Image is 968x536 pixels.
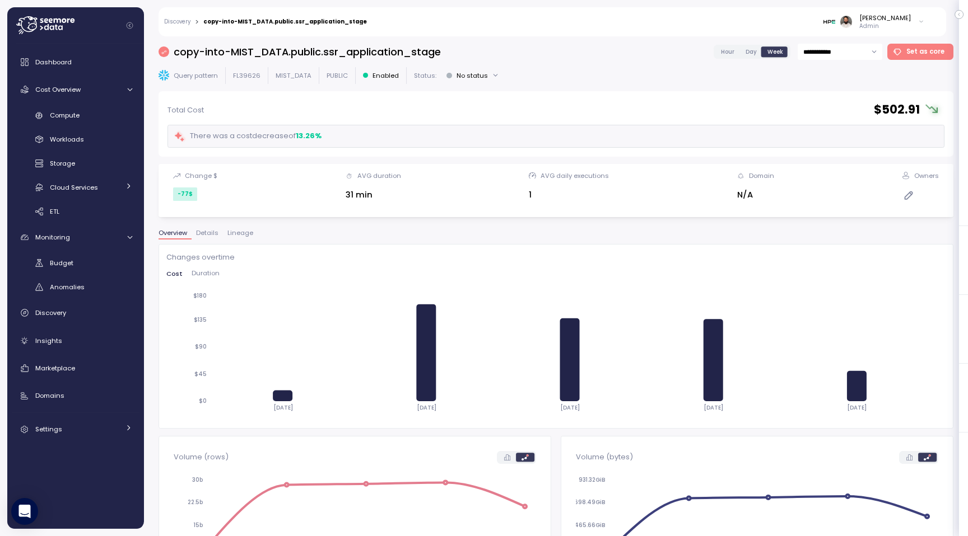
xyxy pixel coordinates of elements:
[188,499,203,506] tspan: 22.5b
[12,385,139,407] a: Domains
[12,419,139,441] a: Settings
[276,71,311,80] p: MIST_DATA
[441,67,504,83] button: No status
[12,154,139,173] a: Storage
[35,425,62,434] span: Settings
[541,171,609,180] div: AVG daily executions
[199,397,207,405] tspan: $0
[414,71,436,80] p: Status:
[174,452,229,463] p: Volume (rows)
[50,111,80,120] span: Compute
[203,19,367,25] div: copy-into-MIST_DATA.public.ssr_application_stage
[159,230,187,236] span: Overview
[906,44,944,59] span: Set as core
[874,102,920,118] h2: $ 502.91
[227,230,253,236] span: Lineage
[273,404,292,411] tspan: [DATE]
[35,364,75,373] span: Marketplace
[35,233,70,242] span: Monitoring
[173,187,197,201] div: -77 $
[195,18,199,26] div: >
[193,521,203,529] tspan: 15b
[749,171,774,180] div: Domain
[11,498,38,525] div: Open Intercom Messenger
[35,85,81,94] span: Cost Overview
[167,105,204,116] p: Total Cost
[35,336,62,345] span: Insights
[767,48,783,56] span: Week
[704,404,723,411] tspan: [DATE]
[194,316,207,323] tspan: $135
[737,189,774,201] div: N/A
[194,370,207,378] tspan: $45
[12,202,139,220] a: ETL
[859,22,911,30] p: Admin
[578,476,604,483] tspan: 931.32GiB
[50,258,73,267] span: Budget
[50,207,59,216] span: ETL
[840,16,852,27] img: ACg8ocLskjvUhBDgxtSFCRx4ztb74ewwa1VrVEuDBD_Ho1mrTsQB-QE=s96-c
[373,71,399,80] p: Enabled
[164,19,190,25] a: Discovery
[529,189,609,201] div: 1
[574,521,604,529] tspan: 465.66GiB
[12,51,139,73] a: Dashboard
[192,270,220,276] span: Duration
[721,48,734,56] span: Hour
[50,159,75,168] span: Storage
[233,71,260,80] p: FL39626
[192,476,203,483] tspan: 30b
[560,404,580,411] tspan: [DATE]
[457,71,488,80] div: No status
[357,171,401,180] div: AVG duration
[12,330,139,352] a: Insights
[914,171,939,180] div: Owners
[123,21,137,30] button: Collapse navigation
[12,130,139,149] a: Workloads
[50,283,85,291] span: Anomalies
[12,226,139,248] a: Monitoring
[576,452,633,463] p: Volume (bytes)
[574,499,604,506] tspan: 698.49GiB
[823,16,835,27] img: 68775d04603bbb24c1223a5b.PNG
[746,48,757,56] span: Day
[174,130,322,143] div: There was a cost decrease of
[417,404,436,411] tspan: [DATE]
[35,391,64,400] span: Domains
[35,308,66,317] span: Discovery
[185,171,217,180] div: Change $
[12,78,139,101] a: Cost Overview
[50,183,98,192] span: Cloud Services
[12,106,139,125] a: Compute
[174,45,441,59] h3: copy-into-MIST_DATA.public.ssr_application_stage
[346,189,401,201] div: 31 min
[859,13,911,22] div: [PERSON_NAME]
[195,343,207,350] tspan: $90
[35,58,72,67] span: Dashboard
[296,130,322,142] div: 13.26 %
[196,230,218,236] span: Details
[327,71,348,80] p: PUBLIC
[12,178,139,196] a: Cloud Services
[887,44,954,60] button: Set as core
[12,254,139,272] a: Budget
[193,291,207,299] tspan: $180
[174,71,218,80] p: Query pattern
[166,252,235,263] p: Changes overtime
[50,135,84,144] span: Workloads
[847,404,867,411] tspan: [DATE]
[166,271,183,277] span: Cost
[12,302,139,324] a: Discovery
[12,357,139,379] a: Marketplace
[12,278,139,297] a: Anomalies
